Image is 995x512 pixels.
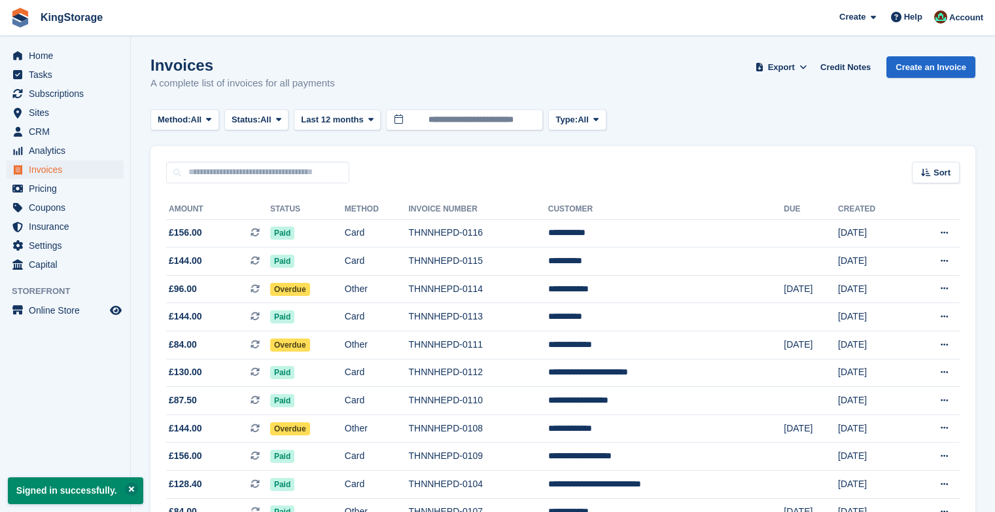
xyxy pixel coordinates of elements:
span: Sites [29,103,107,122]
span: £156.00 [169,449,202,463]
span: £156.00 [169,226,202,240]
td: THNNHEPD-0104 [408,471,548,499]
span: Sort [934,166,951,179]
th: Customer [548,199,784,220]
td: [DATE] [838,359,908,387]
td: [DATE] [838,331,908,359]
td: THNNHEPD-0112 [408,359,548,387]
span: Invoices [29,160,107,179]
a: menu [7,65,124,84]
span: Subscriptions [29,84,107,103]
td: THNNHEPD-0113 [408,303,548,331]
span: CRM [29,122,107,141]
td: [DATE] [784,275,838,303]
a: menu [7,255,124,274]
span: Paid [270,227,294,240]
span: £84.00 [169,338,197,352]
a: menu [7,198,124,217]
a: menu [7,236,124,255]
td: [DATE] [784,331,838,359]
span: Export [768,61,795,74]
span: Capital [29,255,107,274]
td: THNNHEPD-0110 [408,387,548,415]
td: THNNHEPD-0109 [408,443,548,471]
td: THNNHEPD-0111 [408,331,548,359]
td: Other [345,414,409,443]
span: Account [949,11,983,24]
img: stora-icon-8386f47178a22dfd0bd8f6a31ec36ba5ce8667c1dd55bd0f319d3a0aa187defe.svg [10,8,30,27]
span: Paid [270,478,294,491]
span: £144.00 [169,310,202,323]
a: menu [7,84,124,103]
span: Help [904,10,922,24]
span: Overdue [270,283,310,296]
td: Other [345,331,409,359]
td: [DATE] [838,303,908,331]
th: Method [345,199,409,220]
td: [DATE] [838,247,908,276]
button: Export [752,56,810,78]
td: Card [345,219,409,247]
th: Status [270,199,345,220]
span: Paid [270,394,294,407]
button: Type: All [548,109,606,131]
a: Credit Notes [815,56,876,78]
span: Analytics [29,141,107,160]
td: [DATE] [838,443,908,471]
p: A complete list of invoices for all payments [150,76,335,91]
button: Last 12 months [294,109,381,131]
td: [DATE] [838,471,908,499]
td: Card [345,303,409,331]
td: THNNHEPD-0116 [408,219,548,247]
td: THNNHEPD-0114 [408,275,548,303]
a: menu [7,141,124,160]
span: All [578,113,589,126]
a: menu [7,217,124,236]
a: Preview store [108,302,124,318]
th: Created [838,199,908,220]
span: Settings [29,236,107,255]
h1: Invoices [150,56,335,74]
span: £130.00 [169,365,202,379]
span: £144.00 [169,422,202,435]
span: Paid [270,366,294,379]
td: Card [345,471,409,499]
th: Invoice Number [408,199,548,220]
td: Card [345,247,409,276]
span: Type: [555,113,578,126]
span: All [191,113,202,126]
span: All [260,113,271,126]
span: Create [839,10,865,24]
span: Paid [270,450,294,463]
th: Due [784,199,838,220]
button: Method: All [150,109,219,131]
span: Pricing [29,179,107,198]
span: Tasks [29,65,107,84]
a: KingStorage [35,7,108,28]
span: Method: [158,113,191,126]
a: menu [7,160,124,179]
span: Home [29,46,107,65]
td: [DATE] [838,414,908,443]
td: Card [345,443,409,471]
td: [DATE] [838,387,908,415]
span: Coupons [29,198,107,217]
span: Overdue [270,338,310,352]
span: £128.40 [169,477,202,491]
td: Card [345,359,409,387]
p: Signed in successfully. [8,477,143,504]
span: £96.00 [169,282,197,296]
td: Other [345,275,409,303]
a: menu [7,179,124,198]
td: THNNHEPD-0108 [408,414,548,443]
span: Paid [270,310,294,323]
span: £144.00 [169,254,202,268]
span: Storefront [12,285,130,298]
span: Status: [232,113,260,126]
td: THNNHEPD-0115 [408,247,548,276]
img: John King [934,10,947,24]
a: menu [7,301,124,320]
span: Online Store [29,301,107,320]
span: Paid [270,255,294,268]
a: menu [7,122,124,141]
